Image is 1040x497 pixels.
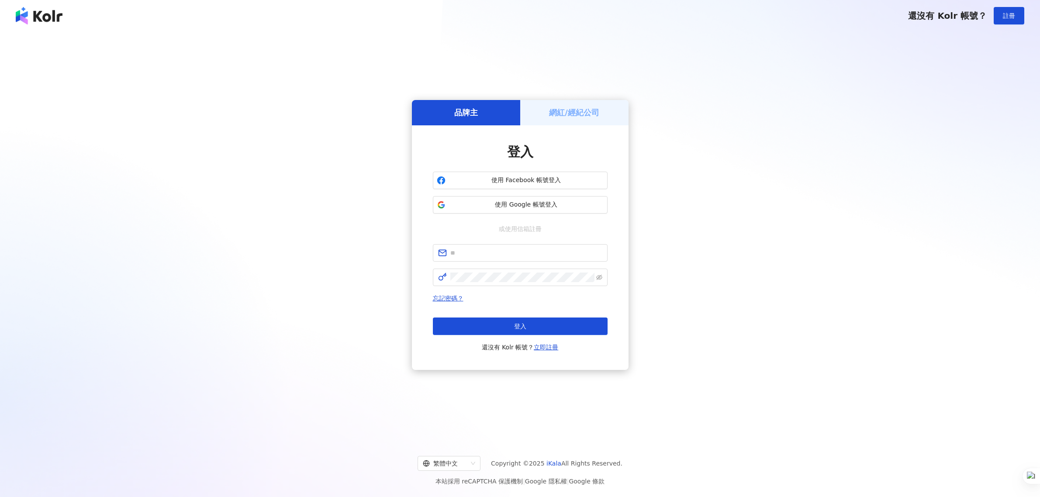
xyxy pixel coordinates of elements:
a: iKala [546,460,561,467]
button: 註冊 [994,7,1024,24]
a: Google 條款 [569,478,605,485]
img: logo [16,7,62,24]
h5: 品牌主 [454,107,478,118]
span: 使用 Google 帳號登入 [449,200,604,209]
button: 使用 Google 帳號登入 [433,196,608,214]
span: 使用 Facebook 帳號登入 [449,176,604,185]
span: 還沒有 Kolr 帳號？ [908,10,987,21]
a: 忘記密碼？ [433,295,463,302]
span: 註冊 [1003,12,1015,19]
span: Copyright © 2025 All Rights Reserved. [491,458,622,469]
span: | [523,478,525,485]
div: 繁體中文 [423,456,467,470]
span: 登入 [507,144,533,159]
span: 登入 [514,323,526,330]
button: 使用 Facebook 帳號登入 [433,172,608,189]
a: Google 隱私權 [525,478,567,485]
span: 還沒有 Kolr 帳號？ [482,342,559,352]
a: 立即註冊 [534,344,558,351]
span: eye-invisible [596,274,602,280]
span: 或使用信箱註冊 [493,224,548,234]
span: 本站採用 reCAPTCHA 保護機制 [435,476,605,487]
button: 登入 [433,318,608,335]
h5: 網紅/經紀公司 [549,107,599,118]
span: | [567,478,569,485]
